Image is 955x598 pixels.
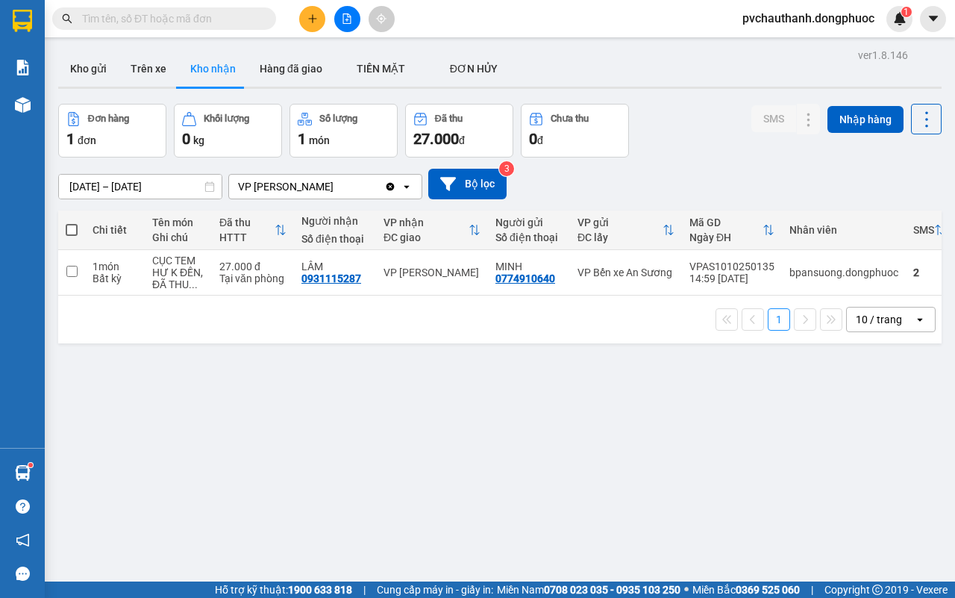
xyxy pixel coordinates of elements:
span: | [811,582,813,598]
div: HƯ K ĐỀN, ĐÃ THU VAT [152,267,204,290]
button: plus [299,6,325,32]
div: 14:59 [DATE] [689,272,774,284]
input: Selected VP Châu Thành. [335,179,336,194]
span: TIỀN MẶT [357,63,405,75]
span: 1 [904,7,909,17]
span: 0 [529,130,537,148]
span: đơn [78,134,96,146]
div: Người gửi [495,217,563,228]
th: Toggle SortBy [376,211,488,250]
div: 0931115287 [301,272,361,284]
span: Cung cấp máy in - giấy in: [377,582,493,598]
div: ĐC lấy [577,231,663,243]
div: CỤC TEM [152,255,204,267]
div: Số điện thoại [495,231,563,243]
span: 1 [298,130,306,148]
span: notification [16,533,30,547]
img: warehouse-icon [15,465,31,481]
span: search [62,13,72,24]
button: Kho gửi [58,51,119,87]
span: đ [537,134,543,146]
th: Toggle SortBy [212,211,294,250]
div: Bất kỳ [93,272,137,284]
span: aim [376,13,386,24]
div: ĐC giao [383,231,469,243]
div: VP Bến xe An Sương [577,267,674,278]
input: Select a date range. [59,175,222,199]
button: Kho nhận [178,51,248,87]
span: ⚪️ [684,587,689,593]
div: Ghi chú [152,231,204,243]
button: caret-down [920,6,946,32]
div: Người nhận [301,215,369,227]
strong: 0369 525 060 [736,584,800,596]
span: file-add [342,13,352,24]
div: Nhân viên [789,224,898,236]
strong: 1900 633 818 [288,584,352,596]
div: VPAS1010250135 [689,261,774,272]
img: icon-new-feature [893,12,907,25]
span: 1 [66,130,75,148]
div: Tại văn phòng [219,272,286,284]
button: Chưa thu0đ [521,104,629,158]
span: 0 [182,130,190,148]
span: plus [307,13,318,24]
div: VP [PERSON_NAME] [383,267,480,278]
div: 1 món [93,261,137,272]
div: 10 / trang [856,312,902,327]
div: Tên món [152,217,204,228]
sup: 1 [28,463,33,467]
div: LÂM [301,261,369,272]
button: 1 [768,308,790,331]
strong: 0708 023 035 - 0935 103 250 [544,584,680,596]
div: VP gửi [577,217,663,228]
svg: open [401,181,413,193]
button: Khối lượng0kg [174,104,282,158]
th: Toggle SortBy [906,211,954,250]
svg: open [914,314,926,326]
div: bpansuong.dongphuoc [789,267,898,278]
button: file-add [334,6,360,32]
input: Tìm tên, số ĐT hoặc mã đơn [82,10,258,27]
span: | [363,582,366,598]
div: Khối lượng [204,113,249,124]
span: Hỗ trợ kỹ thuật: [215,582,352,598]
span: 27.000 [413,130,459,148]
div: Số điện thoại [301,233,369,245]
span: pvchauthanh.dongphuoc [730,9,886,28]
sup: 3 [499,161,514,176]
button: Nhập hàng [827,106,904,133]
button: Số lượng1món [289,104,398,158]
th: Toggle SortBy [682,211,782,250]
button: aim [369,6,395,32]
div: Chi tiết [93,224,137,236]
div: Đơn hàng [88,113,129,124]
button: Đơn hàng1đơn [58,104,166,158]
svg: Clear value [384,181,396,193]
button: Hàng đã giao [248,51,334,87]
div: SMS [913,224,934,236]
div: Số lượng [319,113,357,124]
span: kg [193,134,204,146]
span: đ [459,134,465,146]
span: Miền Bắc [692,582,800,598]
div: Mã GD [689,217,763,228]
button: Bộ lọc [428,169,507,199]
div: ver 1.8.146 [858,47,908,63]
span: ... [189,278,198,290]
span: copyright [872,585,883,595]
div: 0774910640 [495,272,555,284]
button: SMS [751,105,796,132]
div: 2 [913,267,946,278]
div: Ngày ĐH [689,231,763,243]
span: Miền Nam [497,582,680,598]
div: Đã thu [435,113,463,124]
span: caret-down [927,12,940,25]
sup: 1 [901,7,912,17]
span: món [309,134,330,146]
div: MINH [495,261,563,272]
img: logo-vxr [13,10,32,32]
div: VP [PERSON_NAME] [238,179,334,194]
div: Chưa thu [551,113,589,124]
div: Đã thu [219,217,275,228]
